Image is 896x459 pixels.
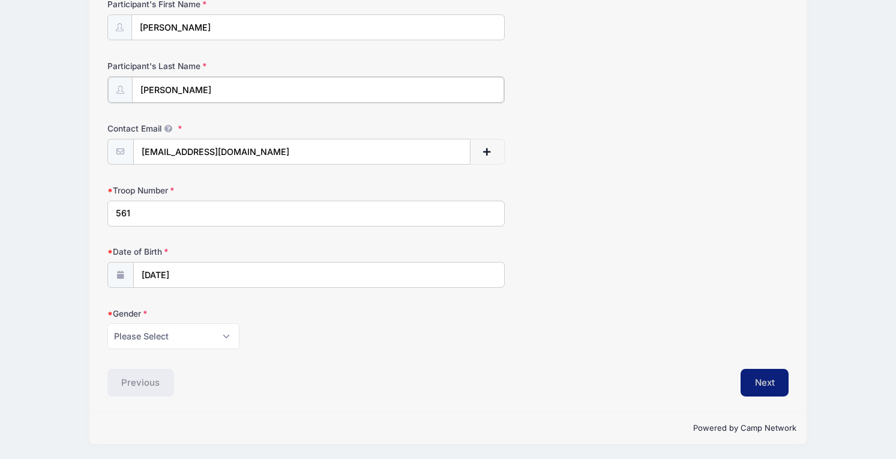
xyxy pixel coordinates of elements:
[132,77,504,103] input: Participant's Last Name
[100,422,797,434] p: Powered by Camp Network
[741,369,789,397] button: Next
[107,123,335,135] label: Contact Email
[107,246,335,258] label: Date of Birth
[133,262,505,288] input: mm/dd/yyyy
[131,14,505,40] input: Participant's First Name
[107,184,335,196] label: Troop Number
[107,60,335,72] label: Participant's Last Name
[107,308,335,320] label: Gender
[133,139,471,165] input: email@email.com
